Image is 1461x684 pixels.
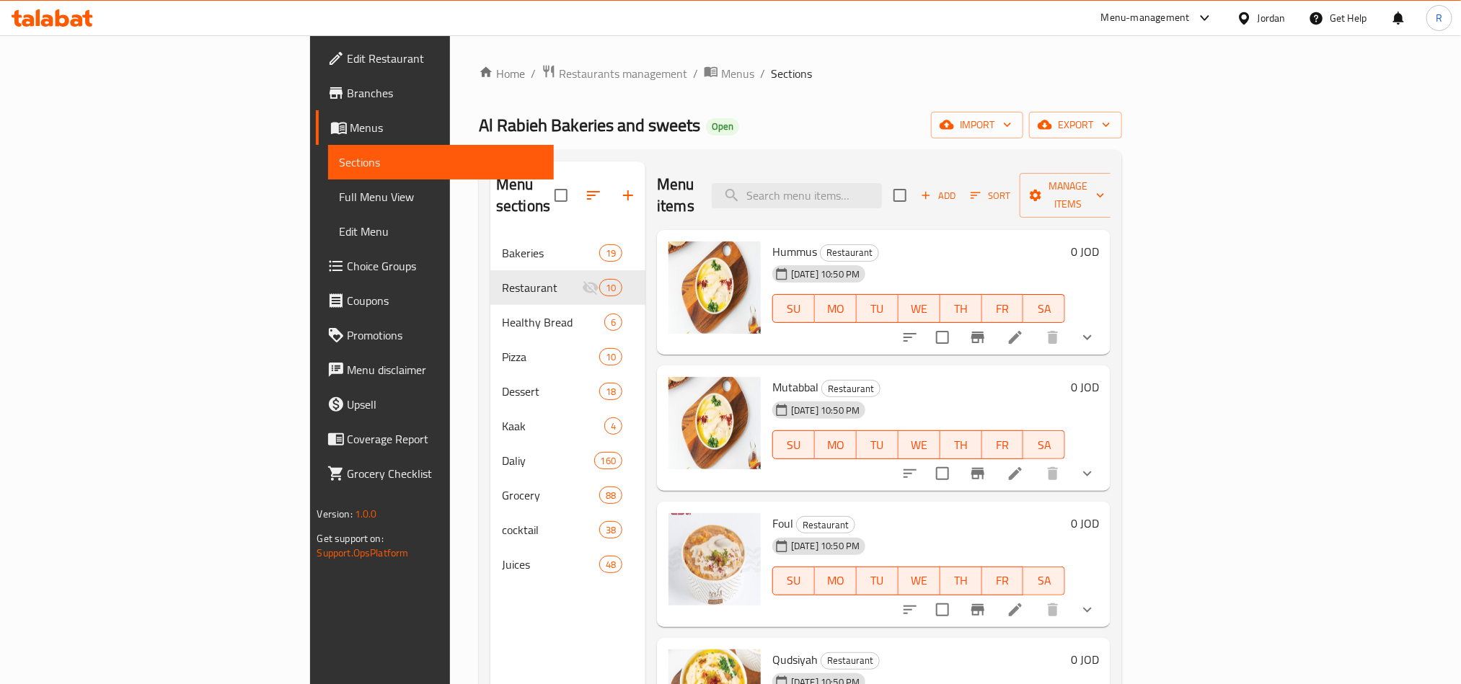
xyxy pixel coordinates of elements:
[1031,177,1105,213] span: Manage items
[943,116,1012,134] span: import
[490,443,645,478] div: Daliy160
[988,570,1018,591] span: FR
[904,570,935,591] span: WE
[316,110,554,145] a: Menus
[605,419,622,433] span: 4
[317,529,384,548] span: Get support on:
[479,64,1122,83] nav: breadcrumb
[946,298,976,319] span: TH
[797,517,855,533] span: Restaurant
[982,430,1024,459] button: FR
[1036,320,1070,355] button: delete
[1036,592,1070,627] button: delete
[857,430,899,459] button: TU
[822,381,880,397] span: Restaurant
[862,570,893,591] span: TU
[502,452,594,469] div: Daliy
[940,567,982,595] button: TH
[600,385,622,399] span: 18
[946,435,976,456] span: TH
[502,487,599,504] div: Grocery
[940,294,982,323] button: TH
[899,294,940,323] button: WE
[815,567,857,595] button: MO
[971,187,1010,204] span: Sort
[919,187,958,204] span: Add
[893,320,927,355] button: sort-choices
[772,567,815,595] button: SU
[604,314,622,331] div: items
[599,244,622,262] div: items
[316,283,554,318] a: Coupons
[502,383,599,400] div: Dessert
[821,380,880,397] div: Restaurant
[704,64,754,83] a: Menus
[961,456,995,491] button: Branch-specific-item
[599,521,622,538] div: items
[1029,570,1059,591] span: SA
[316,318,554,352] a: Promotions
[967,185,1014,207] button: Sort
[1036,456,1070,491] button: delete
[857,567,899,595] button: TU
[316,249,554,283] a: Choice Groups
[785,267,865,281] span: [DATE] 10:50 PM
[490,547,645,582] div: Juices48
[961,185,1020,207] span: Sort items
[904,298,935,319] span: WE
[502,244,599,262] span: Bakeries
[1436,10,1442,26] span: R
[1041,116,1111,134] span: export
[502,279,582,296] span: Restaurant
[502,556,599,573] div: Juices
[893,456,927,491] button: sort-choices
[1070,456,1105,491] button: show more
[772,512,793,534] span: Foul
[1079,465,1096,482] svg: Show Choices
[1007,601,1024,618] a: Edit menu item
[772,649,818,670] span: Qudsiyah
[982,567,1024,595] button: FR
[885,180,915,210] span: Select section
[340,188,542,205] span: Full Menu View
[599,348,622,365] div: items
[1023,294,1065,323] button: SA
[988,435,1018,456] span: FR
[490,339,645,374] div: Pizza10
[600,523,622,537] span: 38
[1029,112,1122,138] button: export
[927,458,958,489] span: Select to update
[604,417,622,435] div: items
[862,435,893,456] span: TU
[940,430,982,459] button: TH
[490,374,645,409] div: Dessert18
[668,241,761,334] img: Hummus
[785,404,865,417] span: [DATE] 10:50 PM
[1029,435,1059,456] span: SA
[1071,513,1099,533] h6: 0 JOD
[348,292,542,309] span: Coupons
[316,41,554,76] a: Edit Restaurant
[502,521,599,538] span: cocktail
[316,422,554,456] a: Coverage Report
[821,244,878,261] span: Restaurant
[502,348,599,365] span: Pizza
[559,65,687,82] span: Restaurants management
[771,65,812,82] span: Sections
[490,409,645,443] div: Kaak4
[1071,377,1099,397] h6: 0 JOD
[594,452,622,469] div: items
[982,294,1024,323] button: FR
[316,352,554,387] a: Menu disclaimer
[657,174,694,217] h2: Menu items
[316,456,554,491] a: Grocery Checklist
[779,435,809,456] span: SU
[599,556,622,573] div: items
[576,178,611,213] span: Sort sections
[599,487,622,504] div: items
[1079,601,1096,618] svg: Show Choices
[693,65,698,82] li: /
[348,327,542,344] span: Promotions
